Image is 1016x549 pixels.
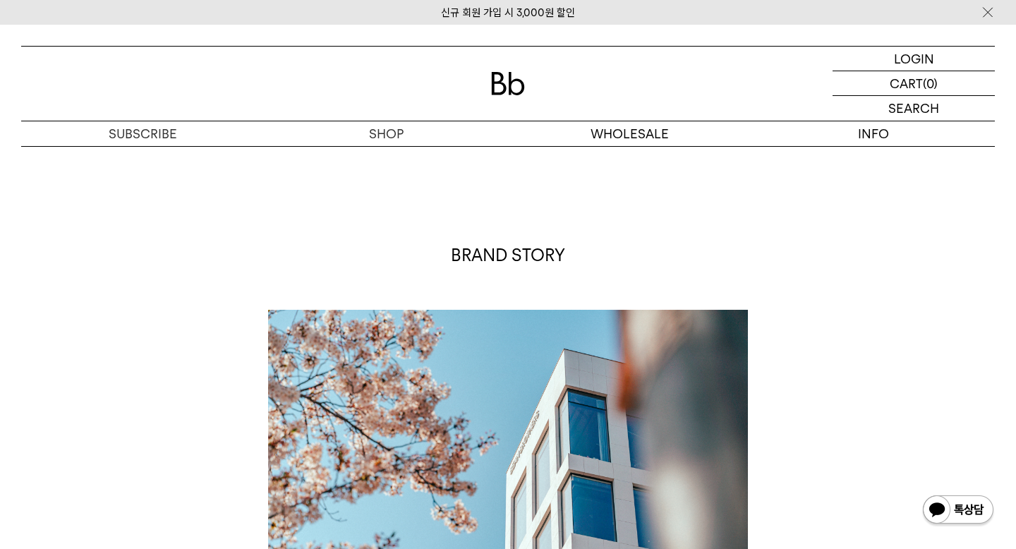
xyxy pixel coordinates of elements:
a: SUBSCRIBE [21,121,265,146]
a: SHOP [265,121,508,146]
p: BRAND STORY [268,243,748,267]
img: 로고 [491,72,525,95]
p: WHOLESALE [508,121,751,146]
a: LOGIN [833,47,995,71]
a: 신규 회원 가입 시 3,000원 할인 [441,6,575,19]
a: CART (0) [833,71,995,96]
p: CART [890,71,923,95]
p: SEARCH [888,96,939,121]
img: 카카오톡 채널 1:1 채팅 버튼 [921,494,995,528]
p: (0) [923,71,938,95]
p: LOGIN [894,47,934,71]
p: INFO [751,121,995,146]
